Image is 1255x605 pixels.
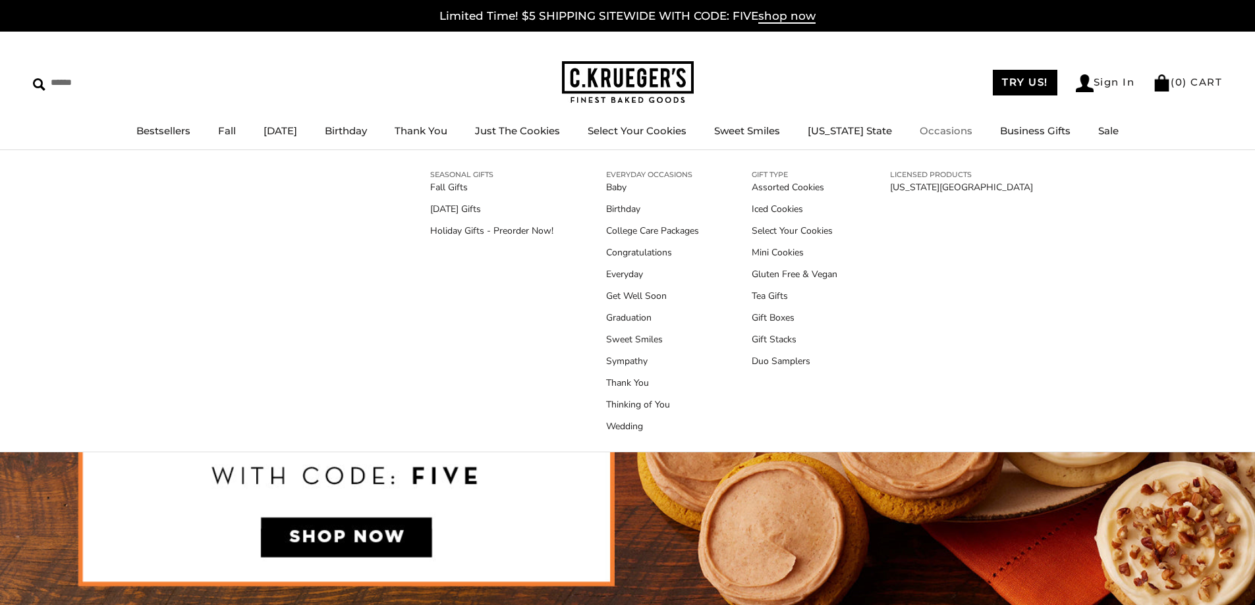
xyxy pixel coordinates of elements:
[758,9,816,24] span: shop now
[33,78,45,91] img: Search
[752,332,837,346] a: Gift Stacks
[606,246,699,259] a: Congratulations
[430,169,553,180] a: SEASONAL GIFTS
[1076,74,1094,92] img: Account
[606,376,699,390] a: Thank You
[430,202,553,216] a: [DATE] Gifts
[264,124,297,137] a: [DATE]
[752,169,837,180] a: GIFT TYPE
[606,202,699,216] a: Birthday
[752,354,837,368] a: Duo Samplers
[606,289,699,303] a: Get Well Soon
[136,124,190,137] a: Bestsellers
[606,169,699,180] a: EVERYDAY OCCASIONS
[606,398,699,411] a: Thinking of You
[920,124,972,137] a: Occasions
[1000,124,1071,137] a: Business Gifts
[1153,74,1171,92] img: Bag
[1076,74,1135,92] a: Sign In
[752,202,837,216] a: Iced Cookies
[890,169,1033,180] a: LICENSED PRODUCTS
[218,124,236,137] a: Fall
[1098,124,1119,137] a: Sale
[475,124,560,137] a: Just The Cookies
[808,124,892,137] a: [US_STATE] State
[714,124,780,137] a: Sweet Smiles
[606,332,699,346] a: Sweet Smiles
[752,311,837,325] a: Gift Boxes
[890,180,1033,194] a: [US_STATE][GEOGRAPHIC_DATA]
[752,224,837,238] a: Select Your Cookies
[1175,76,1183,88] span: 0
[606,419,699,433] a: Wedding
[606,354,699,368] a: Sympathy
[325,124,367,137] a: Birthday
[606,311,699,325] a: Graduation
[606,180,699,194] a: Baby
[993,70,1057,95] a: TRY US!
[562,61,694,104] img: C.KRUEGER'S
[752,289,837,303] a: Tea Gifts
[752,246,837,259] a: Mini Cookies
[439,9,816,24] a: Limited Time! $5 SHIPPING SITEWIDE WITH CODE: FIVEshop now
[752,267,837,281] a: Gluten Free & Vegan
[1153,76,1222,88] a: (0) CART
[430,180,553,194] a: Fall Gifts
[588,124,686,137] a: Select Your Cookies
[606,224,699,238] a: College Care Packages
[606,267,699,281] a: Everyday
[395,124,447,137] a: Thank You
[430,224,553,238] a: Holiday Gifts - Preorder Now!
[33,72,190,93] input: Search
[752,180,837,194] a: Assorted Cookies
